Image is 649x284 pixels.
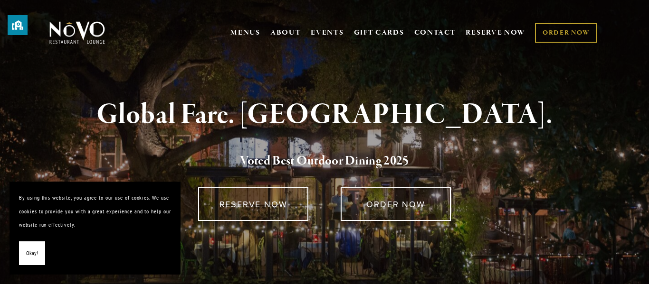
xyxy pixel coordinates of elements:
strong: Global Fare. [GEOGRAPHIC_DATA]. [96,97,552,133]
span: Okay! [26,247,38,260]
a: RESERVE NOW [198,187,308,221]
p: By using this website, you agree to our use of cookies. We use cookies to provide you with a grea... [19,191,171,232]
a: MENUS [230,28,260,37]
a: Voted Best Outdoor Dining 202 [240,153,402,171]
a: CONTACT [414,24,456,42]
h2: 5 [64,151,585,171]
a: EVENTS [311,28,344,37]
a: RESERVE NOW [466,24,525,42]
a: GIFT CARDS [354,24,404,42]
section: Cookie banner [10,182,181,275]
a: ORDER NOW [535,23,597,43]
img: Novo Restaurant &amp; Lounge [48,21,107,45]
button: privacy banner [8,15,28,35]
a: ORDER NOW [341,187,451,221]
a: ABOUT [270,28,301,37]
button: Okay! [19,241,45,266]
